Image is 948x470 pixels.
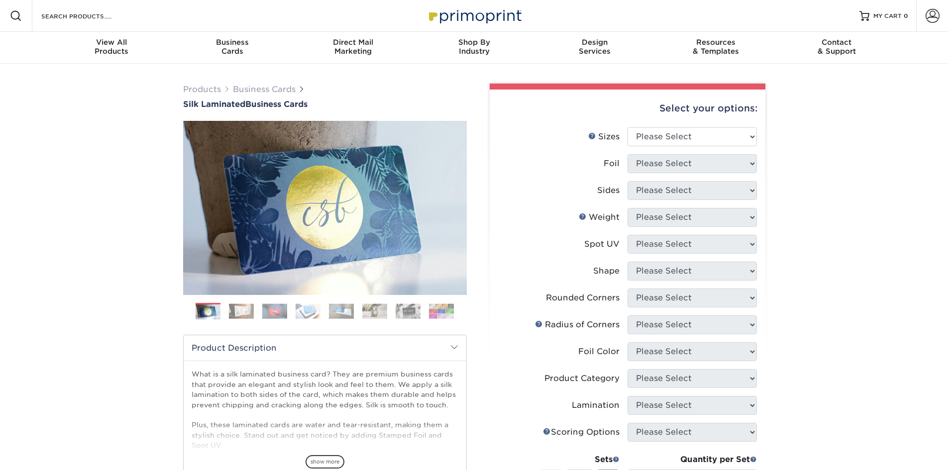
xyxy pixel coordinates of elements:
[597,185,620,196] div: Sides
[534,32,655,64] a: DesignServices
[628,454,757,466] div: Quantity per Set
[183,85,221,94] a: Products
[546,292,620,304] div: Rounded Corners
[172,32,293,64] a: BusinessCards
[396,303,421,319] img: Business Cards 07
[588,131,620,143] div: Sizes
[40,10,137,22] input: SEARCH PRODUCTS.....
[293,38,414,56] div: Marketing
[604,158,620,170] div: Foil
[51,38,172,56] div: Products
[578,346,620,358] div: Foil Color
[534,38,655,47] span: Design
[776,38,897,56] div: & Support
[51,38,172,47] span: View All
[593,265,620,277] div: Shape
[534,38,655,56] div: Services
[584,238,620,250] div: Spot UV
[904,12,908,19] span: 0
[424,5,524,26] img: Primoprint
[262,303,287,319] img: Business Cards 03
[572,399,620,411] div: Lamination
[498,90,757,127] div: Select your options:
[579,211,620,223] div: Weight
[543,426,620,438] div: Scoring Options
[183,99,245,109] span: Silk Laminated
[183,99,467,109] a: Silk LaminatedBusiness Cards
[429,303,454,319] img: Business Cards 08
[362,303,387,319] img: Business Cards 06
[296,303,320,319] img: Business Cards 04
[776,38,897,47] span: Contact
[414,38,534,47] span: Shop By
[655,38,776,56] div: & Templates
[183,66,467,350] img: Silk Laminated 01
[655,32,776,64] a: Resources& Templates
[293,38,414,47] span: Direct Mail
[183,99,467,109] h1: Business Cards
[535,319,620,331] div: Radius of Corners
[540,454,620,466] div: Sets
[196,299,220,324] img: Business Cards 01
[655,38,776,47] span: Resources
[873,12,902,20] span: MY CART
[229,303,254,319] img: Business Cards 02
[306,455,344,469] span: show more
[172,38,293,56] div: Cards
[776,32,897,64] a: Contact& Support
[544,373,620,384] div: Product Category
[414,38,534,56] div: Industry
[329,303,354,319] img: Business Cards 05
[172,38,293,47] span: Business
[233,85,296,94] a: Business Cards
[184,335,466,361] h2: Product Description
[414,32,534,64] a: Shop ByIndustry
[51,32,172,64] a: View AllProducts
[293,32,414,64] a: Direct MailMarketing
